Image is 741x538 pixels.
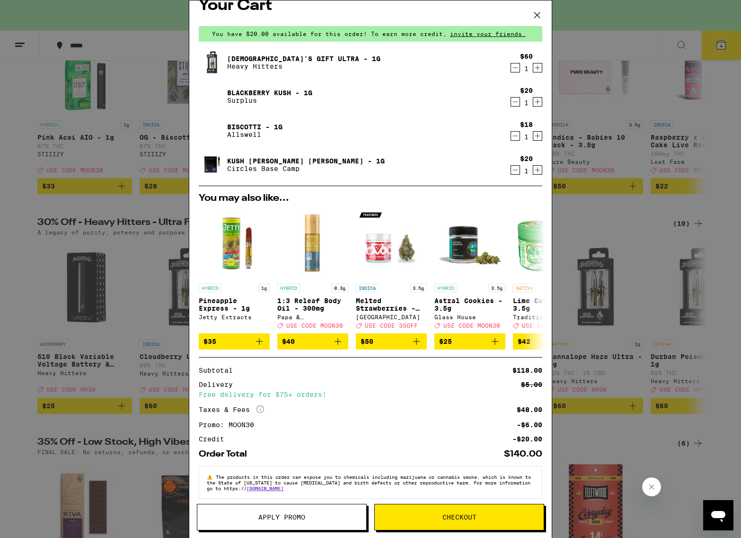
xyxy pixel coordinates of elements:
[227,97,312,104] p: Surplus
[520,155,533,162] div: $20
[434,208,505,279] img: Glass House - Astral Cookies - 3.5g
[518,338,530,345] span: $42
[199,297,270,312] p: Pineapple Express - 1g
[443,323,500,329] span: USE CODE MOON30
[199,333,270,350] button: Add to bag
[227,131,282,138] p: Allswell
[199,405,264,414] div: Taxes & Fees
[199,450,254,458] div: Order Total
[6,7,68,14] span: Hi. Need any help?
[247,485,283,491] a: [DOMAIN_NAME]
[513,297,584,312] p: Lime Caviar - 3.5g
[642,477,661,496] iframe: Close message
[410,284,427,292] p: 3.5g
[520,65,533,72] div: 1
[517,421,542,428] div: -$6.00
[356,208,427,333] a: Open page for Melted Strawberries - 3.5g from Ember Valley
[434,284,457,292] p: HYBRID
[513,333,584,350] button: Add to bag
[533,63,542,72] button: Increment
[199,26,542,42] div: You have $20.00 available for this order! To earn more credit,invite your friends.
[511,165,520,175] button: Decrement
[520,53,533,60] div: $60
[199,421,261,428] div: Promo: MOON30
[199,208,270,279] img: Jetty Extracts - Pineapple Express - 1g
[513,284,536,292] p: SATIVA
[517,406,542,413] div: $48.00
[434,297,505,312] p: Astral Cookies - 3.5g
[520,167,533,175] div: 1
[199,117,225,144] img: Biscotti - 1g
[331,284,348,292] p: 0.3g
[434,333,505,350] button: Add to bag
[356,333,427,350] button: Add to bag
[199,152,225,178] img: Kush Berry Bliss - 1g
[533,97,542,107] button: Increment
[522,323,579,329] span: USE CODE MOON30
[520,133,533,141] div: 1
[199,208,270,333] a: Open page for Pineapple Express - 1g from Jetty Extracts
[512,436,542,442] div: -$20.00
[356,284,379,292] p: INDICA
[520,99,533,107] div: 1
[277,208,348,333] a: Open page for 1:3 Releaf Body Oil - 300mg from Papa & Barkley
[520,87,533,94] div: $20
[227,165,385,172] p: Circles Base Camp
[361,338,373,345] span: $50
[199,381,239,388] div: Delivery
[199,314,270,320] div: Jetty Extracts
[374,504,544,530] button: Checkout
[227,89,312,97] a: Blackberry Kush - 1g
[227,63,380,70] p: Heavy Hitters
[277,314,348,320] div: Papa & [PERSON_NAME]
[520,121,533,128] div: $18
[197,504,367,530] button: Apply Promo
[356,297,427,312] p: Melted Strawberries - 3.5g
[227,123,282,131] a: Biscotti - 1g
[199,49,225,76] img: God's Gift Ultra - 1g
[277,297,348,312] p: 1:3 Releaf Body Oil - 300mg
[227,157,385,165] a: Kush [PERSON_NAME] [PERSON_NAME] - 1g
[277,284,300,292] p: HYBRID
[513,314,584,320] div: Traditional
[442,514,476,520] span: Checkout
[512,367,542,374] div: $118.00
[199,391,542,398] div: Free delivery for $75+ orders!
[207,474,216,480] span: ⚠️
[203,338,216,345] span: $35
[513,208,584,279] img: Traditional - Lime Caviar - 3.5g
[227,55,380,63] a: [DEMOGRAPHIC_DATA]'s Gift Ultra - 1g
[511,131,520,141] button: Decrement
[277,208,348,279] img: Papa & Barkley - 1:3 Releaf Body Oil - 300mg
[199,367,239,374] div: Subtotal
[511,97,520,107] button: Decrement
[521,381,542,388] div: $5.00
[703,500,733,530] iframe: Button to launch messaging window
[447,31,529,37] span: invite your friends.
[282,338,295,345] span: $40
[365,323,418,329] span: USE CODE 35OFF
[533,165,542,175] button: Increment
[513,208,584,333] a: Open page for Lime Caviar - 3.5g from Traditional
[504,450,542,458] div: $140.00
[286,323,343,329] span: USE CODE MOON30
[356,208,427,279] img: Ember Valley - Melted Strawberries - 3.5g
[199,194,542,203] h2: You may also like...
[434,208,505,333] a: Open page for Astral Cookies - 3.5g from Glass House
[258,514,305,520] span: Apply Promo
[258,284,270,292] p: 1g
[212,31,447,37] span: You have $20.00 available for this order! To earn more credit,
[439,338,452,345] span: $25
[533,131,542,141] button: Increment
[199,83,225,110] img: Blackberry Kush - 1g
[277,333,348,350] button: Add to bag
[511,63,520,72] button: Decrement
[356,314,427,320] div: [GEOGRAPHIC_DATA]
[207,474,531,491] span: The products in this order can expose you to chemicals including marijuana or cannabis smoke, whi...
[488,284,505,292] p: 3.5g
[434,314,505,320] div: Glass House
[199,436,231,442] div: Credit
